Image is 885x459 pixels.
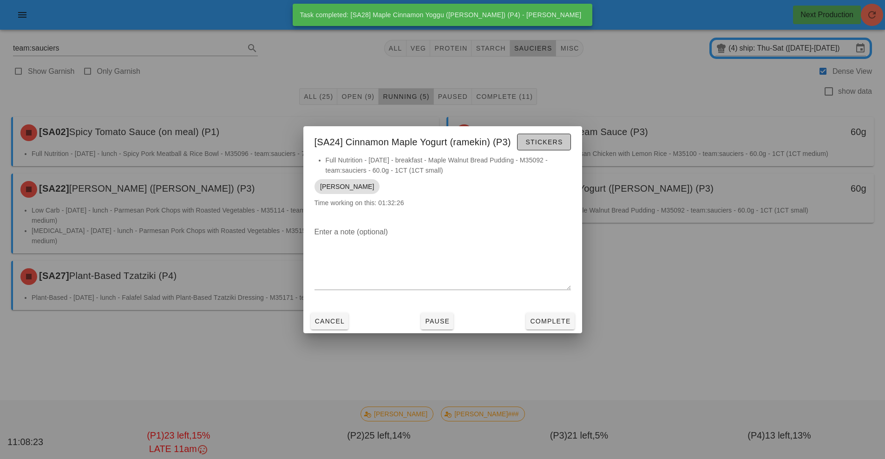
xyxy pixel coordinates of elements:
span: Pause [425,317,450,325]
span: Complete [530,317,570,325]
div: Time working on this: 01:32:26 [303,155,582,217]
span: Stickers [525,138,563,146]
span: [PERSON_NAME] [320,179,374,194]
button: Cancel [311,313,349,330]
div: [SA24] Cinnamon Maple Yogurt (ramekin) (P3) [303,126,582,155]
button: Stickers [517,134,570,150]
span: Cancel [315,317,345,325]
button: Complete [526,313,574,330]
li: Full Nutrition - [DATE] - breakfast - Maple Walnut Bread Pudding - M35092 - team:sauciers - 60.0g... [326,155,571,175]
button: Pause [421,313,453,330]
